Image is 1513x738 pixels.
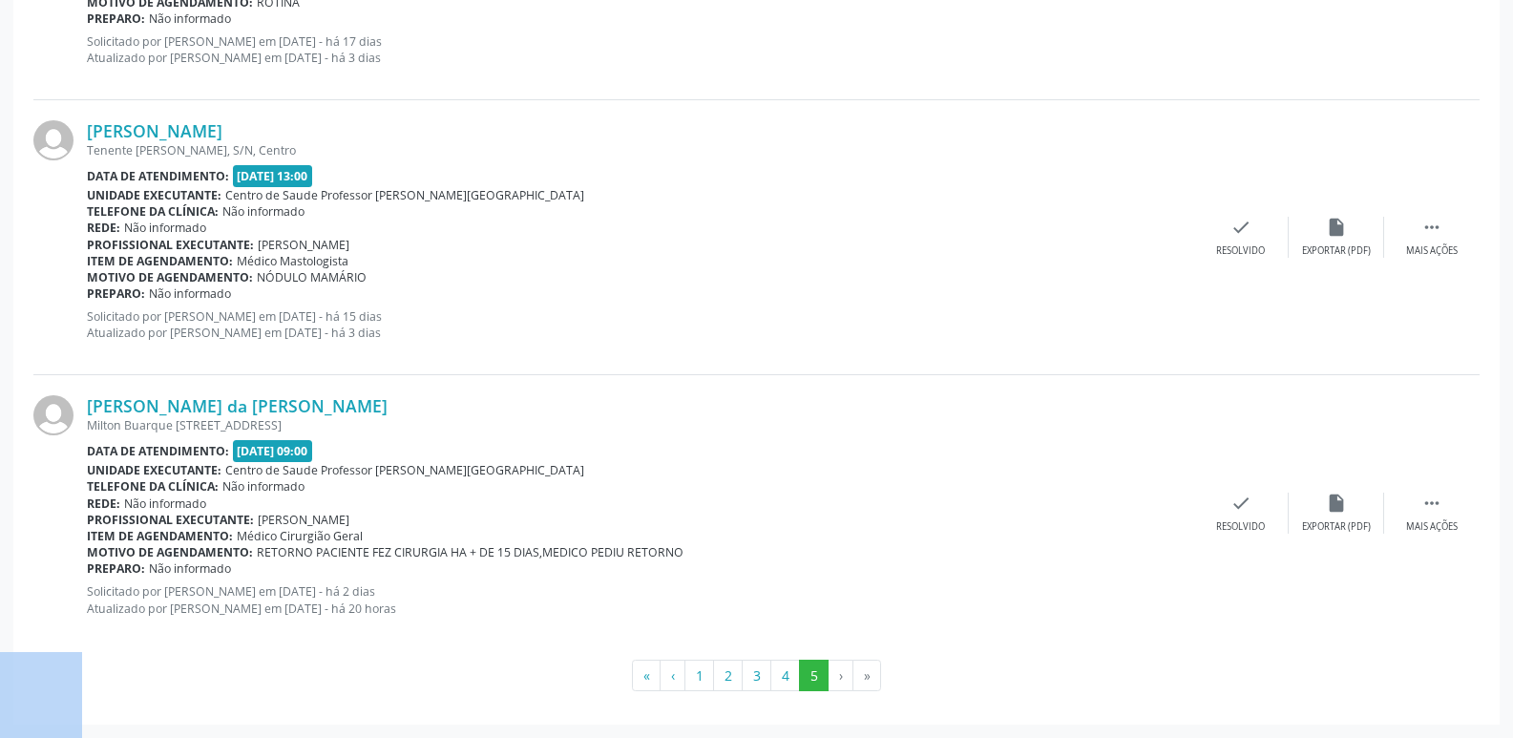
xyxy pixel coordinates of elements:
button: Go to first page [632,660,661,692]
span: Centro de Saude Professor [PERSON_NAME][GEOGRAPHIC_DATA] [225,462,584,478]
div: Milton Buarque [STREET_ADDRESS] [87,417,1193,433]
i: check [1230,493,1251,514]
b: Unidade executante: [87,462,221,478]
span: [DATE] 09:00 [233,440,313,462]
span: Não informado [149,560,231,577]
i: check [1230,217,1251,238]
span: [DATE] 13:00 [233,165,313,187]
span: NÓDULO MAMÁRIO [257,269,367,285]
span: Médico Mastologista [237,253,348,269]
a: [PERSON_NAME] [87,120,222,141]
div: Resolvido [1216,244,1265,258]
span: Não informado [222,203,305,220]
button: Go to page 1 [684,660,714,692]
span: Médico Cirurgião Geral [237,528,363,544]
span: [PERSON_NAME] [258,237,349,253]
i: insert_drive_file [1326,493,1347,514]
i:  [1421,493,1442,514]
div: Mais ações [1406,520,1458,534]
img: img [33,395,74,435]
b: Motivo de agendamento: [87,269,253,285]
i:  [1421,217,1442,238]
b: Profissional executante: [87,512,254,528]
b: Item de agendamento: [87,253,233,269]
b: Data de atendimento: [87,443,229,459]
b: Telefone da clínica: [87,203,219,220]
b: Rede: [87,220,120,236]
div: Exportar (PDF) [1302,520,1371,534]
i: insert_drive_file [1326,217,1347,238]
p: Solicitado por [PERSON_NAME] em [DATE] - há 15 dias Atualizado por [PERSON_NAME] em [DATE] - há 3... [87,308,1193,341]
p: Solicitado por [PERSON_NAME] em [DATE] - há 17 dias Atualizado por [PERSON_NAME] em [DATE] - há 3... [87,33,1193,66]
b: Preparo: [87,560,145,577]
ul: Pagination [33,660,1480,692]
b: Preparo: [87,11,145,27]
b: Item de agendamento: [87,528,233,544]
div: Resolvido [1216,520,1265,534]
div: Tenente [PERSON_NAME], S/N, Centro [87,142,1193,158]
p: Solicitado por [PERSON_NAME] em [DATE] - há 2 dias Atualizado por [PERSON_NAME] em [DATE] - há 20... [87,583,1193,616]
button: Go to page 4 [770,660,800,692]
span: Não informado [124,496,206,512]
span: [PERSON_NAME] [258,512,349,528]
button: Go to page 5 [799,660,829,692]
span: RETORNO PACIENTE FEZ CIRURGIA HA + DE 15 DIAS,MEDICO PEDIU RETORNO [257,544,683,560]
button: Go to page 2 [713,660,743,692]
button: Go to previous page [660,660,685,692]
b: Preparo: [87,285,145,302]
b: Rede: [87,496,120,512]
button: Go to page 3 [742,660,771,692]
span: Não informado [149,11,231,27]
b: Telefone da clínica: [87,478,219,495]
b: Data de atendimento: [87,168,229,184]
b: Profissional executante: [87,237,254,253]
span: Não informado [124,220,206,236]
div: Exportar (PDF) [1302,244,1371,258]
span: Não informado [222,478,305,495]
a: [PERSON_NAME] da [PERSON_NAME] [87,395,388,416]
span: Não informado [149,285,231,302]
div: Mais ações [1406,244,1458,258]
b: Motivo de agendamento: [87,544,253,560]
b: Unidade executante: [87,187,221,203]
span: Centro de Saude Professor [PERSON_NAME][GEOGRAPHIC_DATA] [225,187,584,203]
img: img [33,120,74,160]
